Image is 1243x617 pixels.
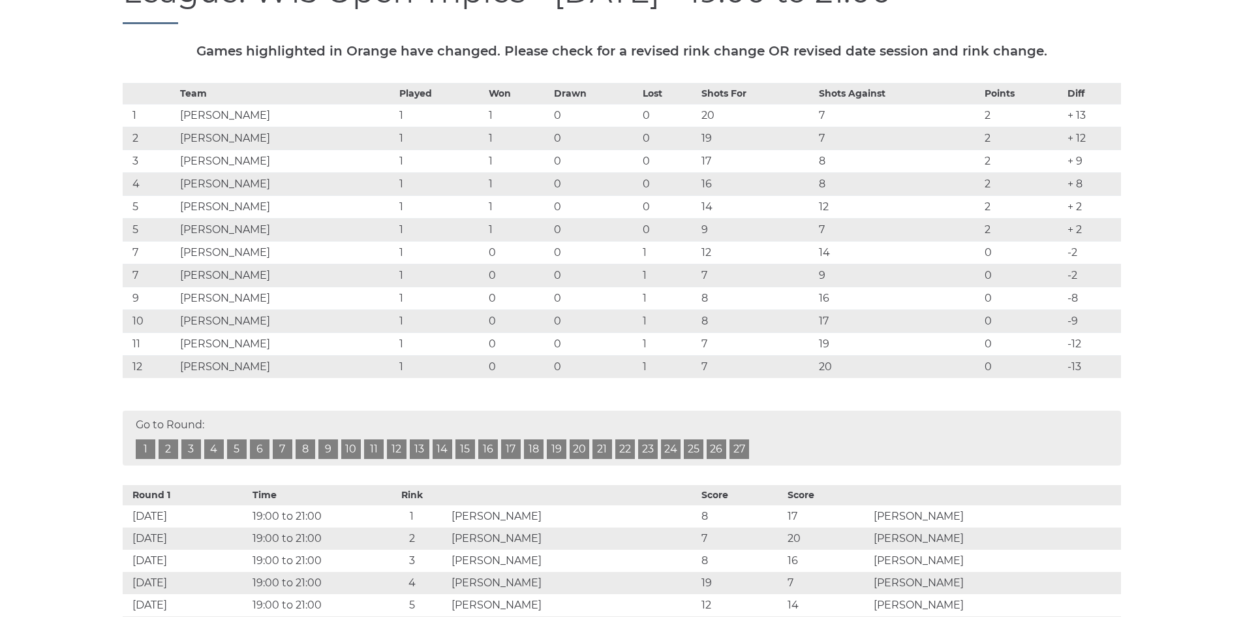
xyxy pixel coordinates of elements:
[177,218,396,241] td: [PERSON_NAME]
[698,241,815,264] td: 12
[448,505,698,528] td: [PERSON_NAME]
[1064,218,1120,241] td: + 2
[816,264,981,287] td: 9
[376,505,448,528] td: 1
[123,411,1121,466] div: Go to Round:
[684,439,703,459] a: 25
[551,218,639,241] td: 0
[177,172,396,195] td: [PERSON_NAME]
[551,241,639,264] td: 0
[698,195,815,218] td: 14
[1064,309,1120,332] td: -9
[698,332,815,355] td: 7
[870,550,1120,572] td: [PERSON_NAME]
[1064,127,1120,150] td: + 12
[123,44,1121,58] h5: Games highlighted in Orange have changed. Please check for a revised rink change OR revised date ...
[455,439,475,459] a: 15
[551,355,639,378] td: 0
[639,264,699,287] td: 1
[784,550,870,572] td: 16
[816,287,981,309] td: 16
[981,332,1064,355] td: 0
[396,287,485,309] td: 1
[485,287,551,309] td: 0
[396,264,485,287] td: 1
[123,550,249,572] td: [DATE]
[376,594,448,616] td: 5
[698,309,815,332] td: 8
[639,218,699,241] td: 0
[615,439,635,459] a: 22
[376,528,448,550] td: 2
[485,241,551,264] td: 0
[177,195,396,218] td: [PERSON_NAME]
[478,439,498,459] a: 16
[177,355,396,378] td: [PERSON_NAME]
[870,528,1120,550] td: [PERSON_NAME]
[698,172,815,195] td: 16
[816,355,981,378] td: 20
[551,287,639,309] td: 0
[376,572,448,594] td: 4
[123,309,177,332] td: 10
[1064,355,1120,378] td: -13
[177,150,396,172] td: [PERSON_NAME]
[981,241,1064,264] td: 0
[250,439,269,459] a: 6
[981,104,1064,127] td: 2
[485,104,551,127] td: 1
[177,332,396,355] td: [PERSON_NAME]
[661,439,681,459] a: 24
[485,264,551,287] td: 0
[698,150,815,172] td: 17
[249,505,376,528] td: 19:00 to 21:00
[396,127,485,150] td: 1
[981,172,1064,195] td: 2
[249,550,376,572] td: 19:00 to 21:00
[136,439,155,459] a: 1
[698,355,815,378] td: 7
[981,83,1064,104] th: Points
[698,287,815,309] td: 8
[396,83,485,104] th: Played
[1064,264,1120,287] td: -2
[551,104,639,127] td: 0
[123,241,177,264] td: 7
[639,127,699,150] td: 0
[273,439,292,459] a: 7
[1064,172,1120,195] td: + 8
[123,264,177,287] td: 7
[698,218,815,241] td: 9
[485,332,551,355] td: 0
[1064,241,1120,264] td: -2
[123,172,177,195] td: 4
[227,439,247,459] a: 5
[981,264,1064,287] td: 0
[547,439,566,459] a: 19
[784,572,870,594] td: 7
[551,332,639,355] td: 0
[177,264,396,287] td: [PERSON_NAME]
[639,104,699,127] td: 0
[396,332,485,355] td: 1
[816,241,981,264] td: 14
[698,127,815,150] td: 19
[639,309,699,332] td: 1
[981,195,1064,218] td: 2
[123,594,249,616] td: [DATE]
[816,127,981,150] td: 7
[981,150,1064,172] td: 2
[816,172,981,195] td: 8
[784,505,870,528] td: 17
[638,439,658,459] a: 23
[123,355,177,378] td: 12
[981,355,1064,378] td: 0
[396,309,485,332] td: 1
[177,309,396,332] td: [PERSON_NAME]
[551,195,639,218] td: 0
[396,355,485,378] td: 1
[485,195,551,218] td: 1
[123,332,177,355] td: 11
[698,485,784,505] th: Score
[698,264,815,287] td: 7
